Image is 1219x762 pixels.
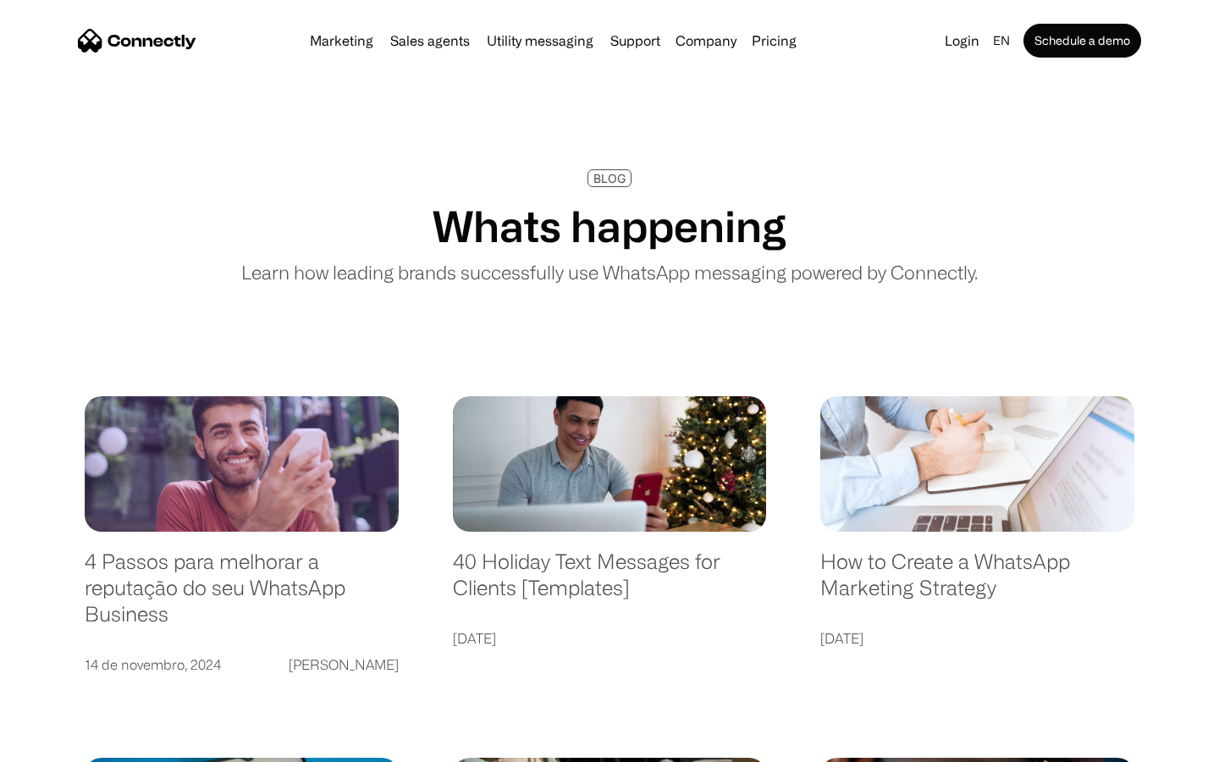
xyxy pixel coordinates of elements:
a: Marketing [303,34,380,47]
a: 4 Passos para melhorar a reputação do seu WhatsApp Business [85,549,399,643]
a: 40 Holiday Text Messages for Clients [Templates] [453,549,767,617]
div: [PERSON_NAME] [289,653,399,676]
div: 14 de novembro, 2024 [85,653,221,676]
a: Support [604,34,667,47]
a: Login [938,29,986,52]
ul: Language list [34,732,102,756]
a: Sales agents [383,34,477,47]
div: Company [676,29,736,52]
a: Schedule a demo [1023,24,1141,58]
a: How to Create a WhatsApp Marketing Strategy [820,549,1134,617]
aside: Language selected: English [17,732,102,756]
div: en [993,29,1010,52]
a: Utility messaging [480,34,600,47]
div: BLOG [593,172,626,185]
p: Learn how leading brands successfully use WhatsApp messaging powered by Connectly. [241,258,978,286]
a: Pricing [745,34,803,47]
div: [DATE] [820,627,863,650]
h1: Whats happening [433,201,786,251]
div: [DATE] [453,627,496,650]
